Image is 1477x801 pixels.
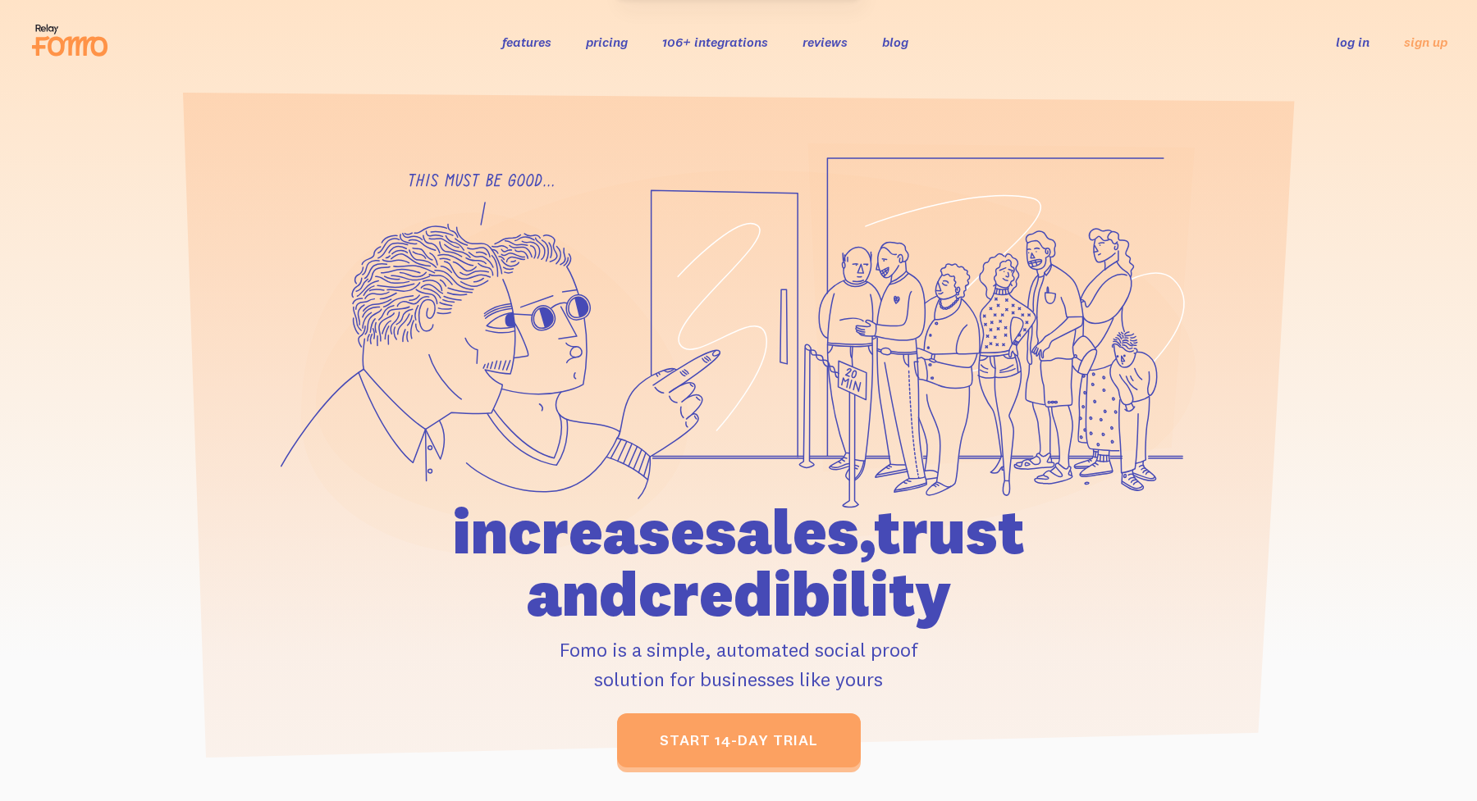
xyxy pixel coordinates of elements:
[586,34,628,50] a: pricing
[1336,34,1370,50] a: log in
[359,635,1118,694] p: Fomo is a simple, automated social proof solution for businesses like yours
[617,713,861,767] a: start 14-day trial
[882,34,908,50] a: blog
[803,34,848,50] a: reviews
[662,34,768,50] a: 106+ integrations
[502,34,551,50] a: features
[359,500,1118,625] h1: increase sales, trust and credibility
[1404,34,1447,51] a: sign up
